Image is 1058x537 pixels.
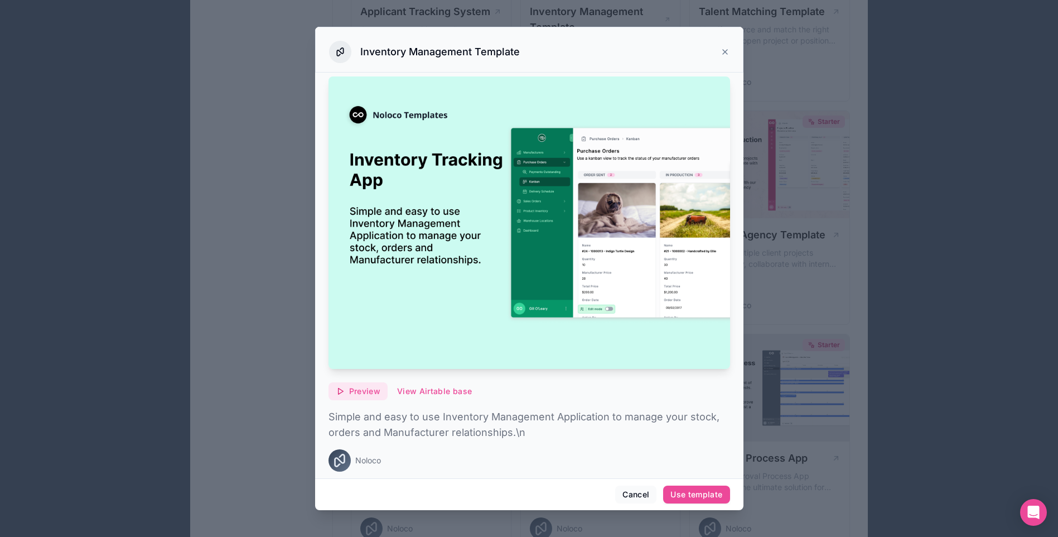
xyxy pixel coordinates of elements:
button: View Airtable base [390,382,479,400]
button: Use template [663,486,730,504]
p: Simple and easy to use Inventory Management Application to manage your stock, orders and Manufact... [328,409,730,440]
button: Cancel [615,486,656,504]
span: Preview [349,386,380,396]
button: Preview [328,382,388,400]
img: Inventory Management Template [328,76,730,369]
div: Use template [670,490,722,500]
div: Open Intercom Messenger [1020,499,1047,526]
h3: Inventory Management Template [360,45,520,59]
span: Noloco [355,455,381,466]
